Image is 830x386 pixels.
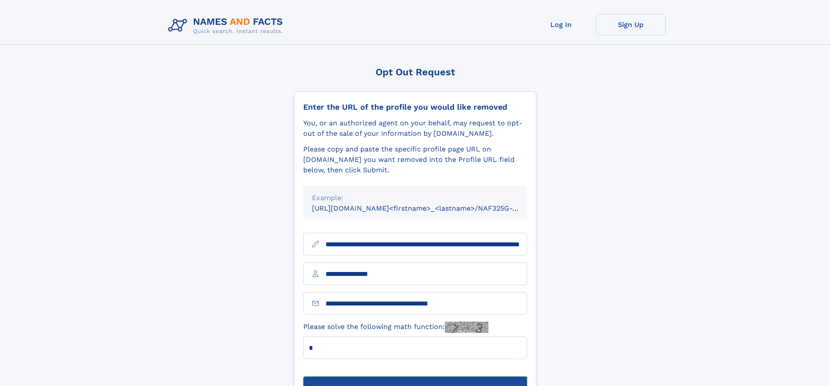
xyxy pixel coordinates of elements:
[303,118,527,139] div: You, or an authorized agent on your behalf, may request to opt-out of the sale of your informatio...
[294,67,536,77] div: Opt Out Request
[526,14,596,35] a: Log In
[312,193,518,203] div: Example:
[165,14,290,37] img: Logo Names and Facts
[312,204,544,212] small: [URL][DOMAIN_NAME]<firstname>_<lastname>/NAF325G-xxxxxxxx
[303,144,527,175] div: Please copy and paste the specific profile page URL on [DOMAIN_NAME] you want removed into the Pr...
[596,14,666,35] a: Sign Up
[303,102,527,112] div: Enter the URL of the profile you would like removed
[303,322,488,333] label: Please solve the following math function:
